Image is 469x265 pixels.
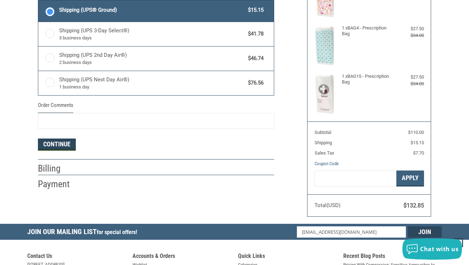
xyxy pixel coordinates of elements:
[342,25,395,37] h4: 1 x BAG4 - Prescription Bag
[27,253,126,261] h5: Contact Us
[97,229,137,236] span: for special offers!
[38,163,79,174] h2: Billing
[315,130,331,135] span: Subtotal
[244,30,264,38] span: $41.78
[403,202,424,209] span: $132.85
[132,253,231,261] h5: Accounts & Orders
[402,238,462,260] button: Chat with us
[413,150,424,156] span: $7.70
[244,6,264,14] span: $15.15
[59,59,245,66] span: 2 business days
[315,171,396,186] input: Gift Certificate or Coupon Code
[315,150,334,156] span: Sales Tax
[411,140,424,145] span: $15.15
[396,25,424,32] div: $27.50
[59,51,245,66] span: Shipping (UPS 2nd Day Air®)
[315,140,332,145] span: Shipping
[396,74,424,81] div: $27.50
[396,171,424,186] button: Apply
[59,27,245,42] span: Shipping (UPS 3-Day Select®)
[244,79,264,87] span: $76.56
[315,202,340,209] span: Total (USD)
[396,32,424,39] div: $34.00
[27,224,141,242] h5: Join Our Mailing List
[244,54,264,63] span: $46.74
[59,34,245,42] span: 3 business days
[342,74,395,85] h4: 1 x BAG15 - Prescription Bag
[59,83,245,91] span: 1 business day
[343,253,442,261] h5: Recent Blog Posts
[38,178,79,190] h2: Payment
[408,130,424,135] span: $110.00
[408,226,442,238] input: Join
[59,76,245,91] span: Shipping (UPS Next Day Air®)
[38,101,73,113] legend: Order Comments
[420,245,458,253] span: Chat with us
[297,226,406,238] input: Email
[396,80,424,87] div: $34.00
[238,253,337,261] h5: Quick Links
[59,6,245,14] span: Shipping (UPS® Ground)
[38,139,76,151] button: Continue
[315,161,339,166] a: Coupon Code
